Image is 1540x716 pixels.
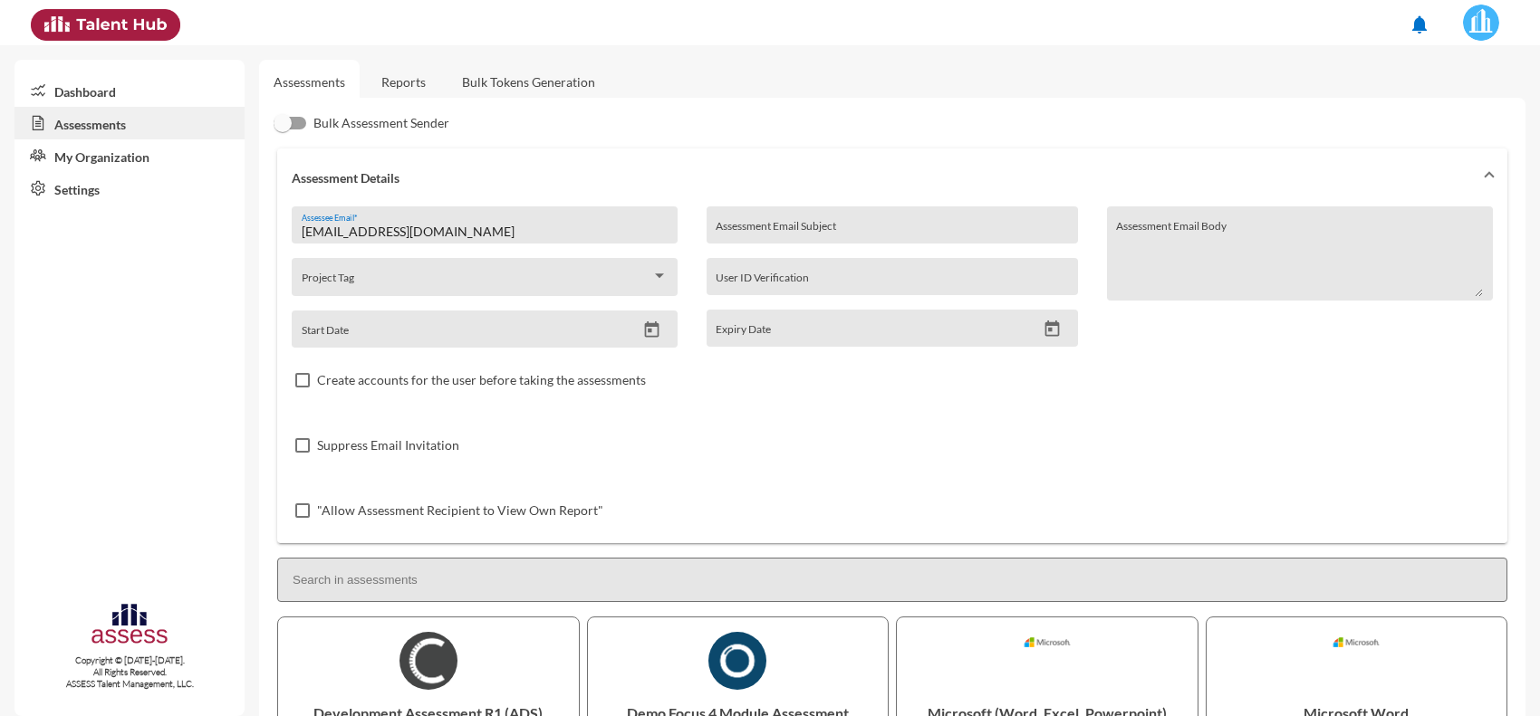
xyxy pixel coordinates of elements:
[14,172,245,205] a: Settings
[302,224,669,239] input: Assessee Email
[317,369,646,391] span: Create accounts for the user before taking the assessments
[448,60,610,104] a: Bulk Tokens Generation
[14,139,245,172] a: My Organization
[277,206,1507,543] div: Assessment Details
[274,74,345,90] a: Assessments
[90,601,170,651] img: assesscompany-logo.png
[292,170,1471,186] mat-panel-title: Assessment Details
[313,112,449,134] span: Bulk Assessment Sender
[14,107,245,139] a: Assessments
[367,60,440,104] a: Reports
[1409,14,1430,35] mat-icon: notifications
[14,654,245,690] p: Copyright © [DATE]-[DATE]. All Rights Reserved. ASSESS Talent Management, LLC.
[14,74,245,107] a: Dashboard
[317,434,459,456] span: Suppress Email Invitation
[277,558,1507,602] input: Search in assessments
[636,320,668,339] button: Open calendar
[1036,320,1068,339] button: Open calendar
[277,148,1507,206] mat-expansion-panel-header: Assessment Details
[317,500,603,521] span: "Allow Assessment Recipient to View Own Report"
